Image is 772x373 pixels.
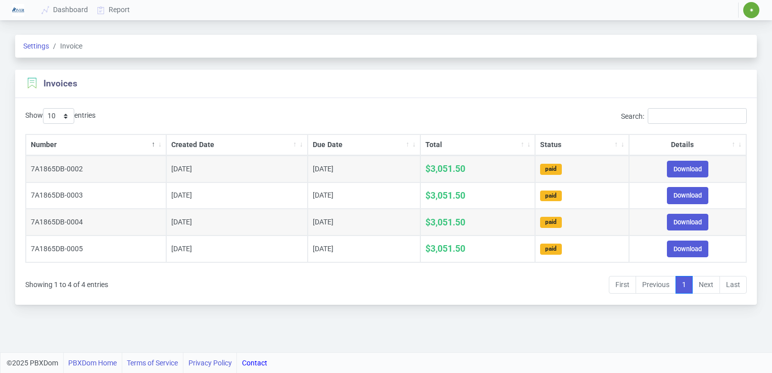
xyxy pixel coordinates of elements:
[26,134,166,156] th: Number: activate to sort column descending
[49,41,82,52] span: Invoice
[629,134,746,156] th: Details: activate to sort column ascending
[621,108,747,124] label: Search:
[7,353,267,373] div: ©2025 PBXDom
[166,209,308,236] td: [DATE]
[166,236,308,262] td: [DATE]
[667,241,708,257] a: Download
[166,182,308,209] td: [DATE]
[25,108,95,124] label: Show entries
[68,353,117,373] a: PBXDom Home
[648,108,747,124] input: Search:
[308,134,420,156] th: Due Date: activate to sort column ascending
[675,276,693,294] a: 1
[127,353,178,373] a: Terms of Service
[425,189,530,202] div: $3,051.50
[308,156,420,182] td: [DATE]
[308,182,420,209] td: [DATE]
[15,35,757,58] nav: breadcrumb
[242,353,267,373] a: Contact
[667,161,708,177] a: Download
[420,134,535,156] th: Total: activate to sort column ascending
[26,236,166,262] td: 7A1865DB-0005
[425,216,530,229] div: $3,051.50
[26,156,166,182] td: 7A1865DB-0002
[540,164,562,175] div: paid
[535,134,629,156] th: Status: activate to sort column ascending
[425,162,530,175] div: $3,051.50
[308,236,420,262] td: [DATE]
[12,4,24,16] img: Logo
[743,2,760,19] button: ✷
[308,209,420,236] td: [DATE]
[667,214,708,230] a: Download
[37,1,93,19] a: Dashboard
[540,244,562,255] div: paid
[26,209,166,236] td: 7A1865DB-0004
[667,187,708,204] a: Download
[166,134,308,156] th: Created Date: activate to sort column ascending
[188,353,232,373] a: Privacy Policy
[43,108,74,124] select: Showentries
[93,1,135,19] a: Report
[26,182,166,209] td: 7A1865DB-0003
[425,242,530,255] div: $3,051.50
[540,191,562,202] div: paid
[25,77,77,90] section: Invoices
[749,7,754,13] span: ✷
[540,217,562,228] div: paid
[23,42,49,50] a: Settings
[166,156,308,182] td: [DATE]
[25,273,108,290] div: Showing 1 to 4 of 4 entries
